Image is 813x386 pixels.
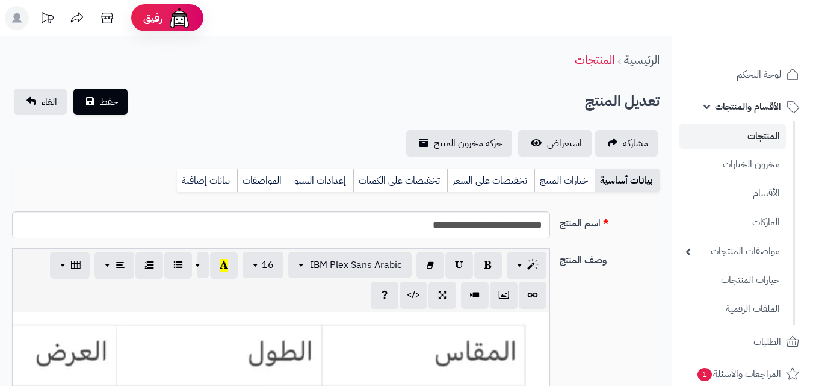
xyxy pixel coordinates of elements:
[715,98,781,115] span: الأقسام والمنتجات
[679,210,786,235] a: الماركات
[447,169,534,193] a: تخفيضات على السعر
[679,124,786,149] a: المنتجات
[697,368,713,382] span: 1
[288,252,412,278] button: IBM Plex Sans Arabic
[595,169,660,193] a: بيانات أساسية
[353,169,447,193] a: تخفيضات على الكميات
[575,51,614,69] a: المنتجات
[585,89,660,114] h2: تعديل المنتج
[555,248,664,267] label: وصف المنتج
[310,258,402,272] span: IBM Plex Sans Arabic
[100,95,118,109] span: حفظ
[679,267,786,293] a: خيارات المنتجات
[518,130,592,157] a: استعراض
[177,169,237,193] a: بيانات إضافية
[32,6,62,33] a: تحديثات المنصة
[262,258,274,272] span: 16
[679,181,786,207] a: الأقسام
[237,169,289,193] a: المواصفات
[14,89,67,115] a: الغاء
[679,296,786,322] a: الملفات الرقمية
[167,6,191,30] img: ai-face.png
[679,60,806,89] a: لوحة التحكم
[679,238,786,264] a: مواصفات المنتجات
[679,328,806,356] a: الطلبات
[731,28,802,53] img: logo-2.png
[73,89,128,115] button: حفظ
[555,211,664,231] label: اسم المنتج
[289,169,353,193] a: إعدادات السيو
[696,366,781,382] span: المراجعات والأسئلة
[595,130,658,157] a: مشاركه
[737,66,781,83] span: لوحة التحكم
[243,252,283,278] button: 16
[534,169,595,193] a: خيارات المنتج
[624,51,660,69] a: الرئيسية
[753,334,781,350] span: الطلبات
[434,136,502,151] span: حركة مخزون المنتج
[406,130,512,157] a: حركة مخزون المنتج
[42,95,57,109] span: الغاء
[623,136,648,151] span: مشاركه
[679,152,786,178] a: مخزون الخيارات
[547,136,582,151] span: استعراض
[143,11,162,25] span: رفيق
